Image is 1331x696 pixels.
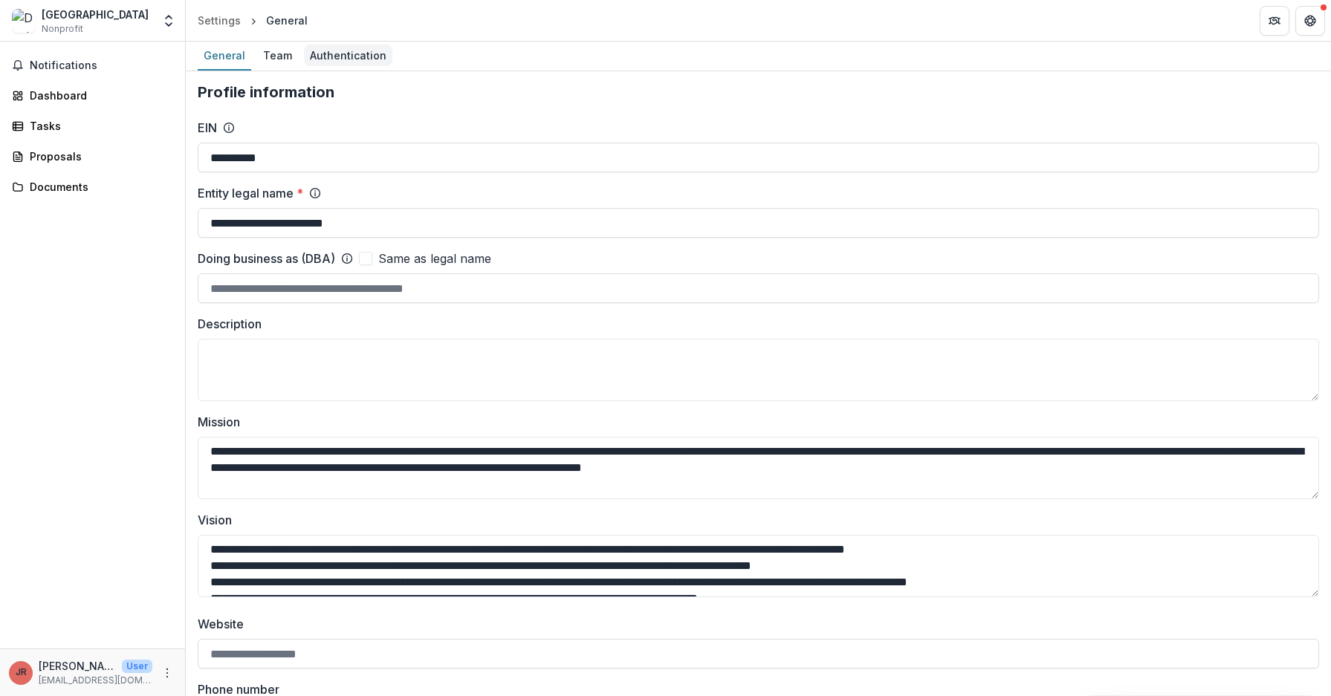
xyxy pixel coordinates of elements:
[42,22,83,36] span: Nonprofit
[198,13,241,28] div: Settings
[304,45,392,66] div: Authentication
[1260,6,1289,36] button: Partners
[198,83,1319,101] h2: Profile information
[6,175,179,199] a: Documents
[266,13,308,28] div: General
[198,615,1310,633] label: Website
[6,83,179,108] a: Dashboard
[30,149,167,164] div: Proposals
[304,42,392,71] a: Authentication
[198,45,251,66] div: General
[30,179,167,195] div: Documents
[42,7,149,22] div: [GEOGRAPHIC_DATA]
[257,42,298,71] a: Team
[198,511,1310,529] label: Vision
[30,118,167,134] div: Tasks
[6,53,179,77] button: Notifications
[198,413,1310,431] label: Mission
[192,10,314,31] nav: breadcrumb
[198,250,335,267] label: Doing business as (DBA)
[122,660,152,673] p: User
[16,668,27,677] div: Jessica Ricks
[198,119,217,137] label: EIN
[192,10,247,31] a: Settings
[158,664,176,682] button: More
[39,674,152,687] p: [EMAIL_ADDRESS][DOMAIN_NAME]
[1295,6,1325,36] button: Get Help
[198,42,251,71] a: General
[257,45,298,66] div: Team
[198,315,1310,333] label: Description
[39,658,116,674] p: [PERSON_NAME]
[198,184,303,202] label: Entity legal name
[6,144,179,169] a: Proposals
[6,114,179,138] a: Tasks
[12,9,36,33] img: Dent County Health Center
[378,250,491,267] span: Same as legal name
[30,59,173,72] span: Notifications
[30,88,167,103] div: Dashboard
[158,6,179,36] button: Open entity switcher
